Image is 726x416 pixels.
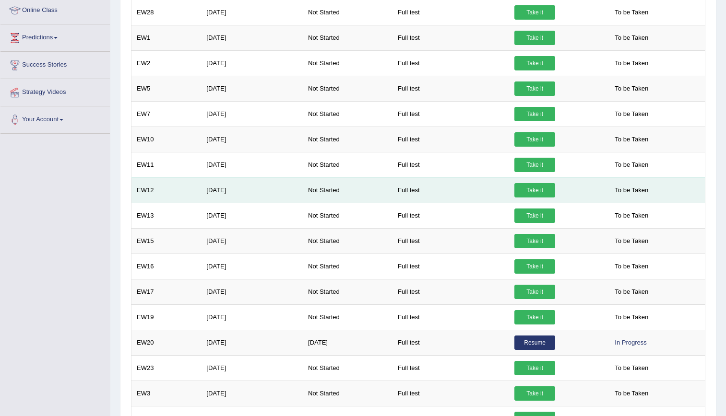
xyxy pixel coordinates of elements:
td: EW12 [131,177,202,203]
td: Not Started [303,228,393,254]
td: EW15 [131,228,202,254]
td: Full test [393,330,509,355]
td: EW2 [131,50,202,76]
td: Full test [393,152,509,177]
a: Take it [514,234,555,248]
td: [DATE] [201,304,303,330]
span: To be Taken [610,208,653,223]
td: Full test [393,355,509,381]
td: [DATE] [201,254,303,279]
a: Success Stories [0,52,110,76]
span: To be Taken [610,361,653,375]
td: Not Started [303,152,393,177]
td: Not Started [303,127,393,152]
a: Take it [514,5,555,20]
td: [DATE] [201,355,303,381]
td: Full test [393,228,509,254]
td: EW3 [131,381,202,406]
a: Strategy Videos [0,79,110,103]
td: EW19 [131,304,202,330]
td: EW23 [131,355,202,381]
td: EW1 [131,25,202,50]
a: Take it [514,56,555,70]
span: To be Taken [610,31,653,45]
a: Take it [514,132,555,147]
a: Predictions [0,24,110,48]
td: [DATE] [201,76,303,101]
span: To be Taken [610,259,653,274]
td: Full test [393,50,509,76]
span: To be Taken [610,285,653,299]
a: Take it [514,310,555,324]
td: [DATE] [303,330,393,355]
td: Full test [393,254,509,279]
td: [DATE] [201,177,303,203]
td: Not Started [303,254,393,279]
td: Full test [393,177,509,203]
td: [DATE] [201,101,303,127]
td: Not Started [303,25,393,50]
td: [DATE] [201,152,303,177]
td: Not Started [303,279,393,304]
td: [DATE] [201,203,303,228]
a: Take it [514,107,555,121]
td: [DATE] [201,50,303,76]
a: Take it [514,285,555,299]
a: Your Account [0,106,110,130]
td: [DATE] [201,127,303,152]
a: Take it [514,208,555,223]
td: EW20 [131,330,202,355]
td: Full test [393,76,509,101]
span: To be Taken [610,183,653,197]
a: Take it [514,361,555,375]
span: To be Taken [610,5,653,20]
td: Full test [393,101,509,127]
span: To be Taken [610,132,653,147]
span: To be Taken [610,56,653,70]
td: [DATE] [201,381,303,406]
td: Not Started [303,177,393,203]
span: To be Taken [610,310,653,324]
td: Not Started [303,50,393,76]
a: Take it [514,81,555,96]
td: EW11 [131,152,202,177]
span: To be Taken [610,386,653,401]
td: [DATE] [201,279,303,304]
a: Take it [514,259,555,274]
td: EW17 [131,279,202,304]
td: [DATE] [201,330,303,355]
td: Not Started [303,76,393,101]
span: To be Taken [610,81,653,96]
a: Take it [514,386,555,401]
td: EW16 [131,254,202,279]
td: Full test [393,203,509,228]
td: Not Started [303,203,393,228]
td: [DATE] [201,25,303,50]
span: To be Taken [610,234,653,248]
td: Not Started [303,304,393,330]
td: EW5 [131,76,202,101]
span: To be Taken [610,158,653,172]
span: To be Taken [610,107,653,121]
td: Full test [393,25,509,50]
a: Take it [514,183,555,197]
td: Full test [393,279,509,304]
td: Not Started [303,381,393,406]
td: Full test [393,127,509,152]
td: Full test [393,381,509,406]
div: In Progress [610,335,651,350]
td: EW7 [131,101,202,127]
td: [DATE] [201,228,303,254]
td: Not Started [303,101,393,127]
td: Full test [393,304,509,330]
td: EW10 [131,127,202,152]
td: Not Started [303,355,393,381]
a: Resume [514,335,555,350]
td: EW13 [131,203,202,228]
a: Take it [514,158,555,172]
a: Take it [514,31,555,45]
